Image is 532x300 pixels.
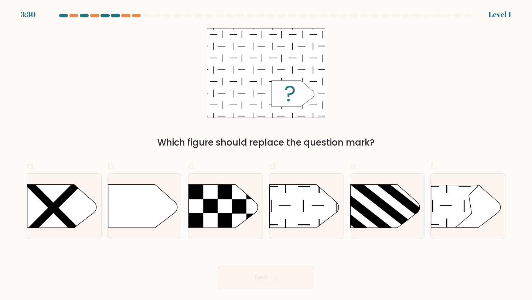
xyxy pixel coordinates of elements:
span: a. [27,158,35,173]
span: f. [430,158,436,173]
div: 3:30 [21,9,35,20]
span: d. [269,158,278,173]
button: Next [218,266,314,289]
span: b. [108,158,116,173]
div: Level 1 [488,9,511,20]
div: Which figure should replace the question mark? [31,136,501,149]
span: c. [188,158,196,173]
span: e. [350,158,358,173]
